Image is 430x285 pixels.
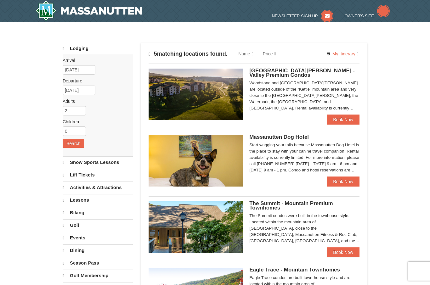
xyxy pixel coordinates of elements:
a: Book Now [327,247,359,257]
img: 19219034-1-0eee7e00.jpg [149,201,243,253]
label: Children [63,119,128,125]
a: Biking [63,207,133,219]
a: Owner's Site [345,14,390,18]
a: Price [258,47,281,60]
span: Massanutten Dog Hotel [249,134,309,140]
button: Search [63,139,84,148]
a: Dining [63,244,133,256]
label: Arrival [63,57,128,64]
img: 19219041-4-ec11c166.jpg [149,69,243,120]
div: The Summit condos were built in the townhouse style. Located within the mountain area of [GEOGRAP... [249,213,359,244]
img: 27428181-5-81c892a3.jpg [149,135,243,187]
label: Adults [63,98,128,104]
span: The Summit - Mountain Premium Townhomes [249,200,333,211]
a: Book Now [327,115,359,125]
a: Golf Membership [63,270,133,282]
a: Golf [63,219,133,231]
a: Season Pass [63,257,133,269]
a: My Itinerary [322,49,363,59]
a: Events [63,232,133,244]
a: Lessons [63,194,133,206]
a: Newsletter Sign Up [272,14,334,18]
span: Newsletter Sign Up [272,14,318,18]
div: Woodstone and [GEOGRAPHIC_DATA][PERSON_NAME] are located outside of the "Kettle" mountain area an... [249,80,359,111]
a: Book Now [327,176,359,187]
a: Name [234,47,258,60]
div: Start wagging your tails because Massanutten Dog Hotel is the place to stay with your canine trav... [249,142,359,173]
a: Massanutten Resort [36,1,142,21]
span: Eagle Trace - Mountain Townhomes [249,267,340,273]
a: Activities & Attractions [63,182,133,193]
a: Lodging [63,43,133,54]
span: [GEOGRAPHIC_DATA][PERSON_NAME] - Valley Premium Condos [249,68,355,78]
span: Owner's Site [345,14,374,18]
a: Snow Sports Lessons [63,156,133,168]
a: Lift Tickets [63,169,133,181]
img: Massanutten Resort Logo [36,1,142,21]
label: Departure [63,78,128,84]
